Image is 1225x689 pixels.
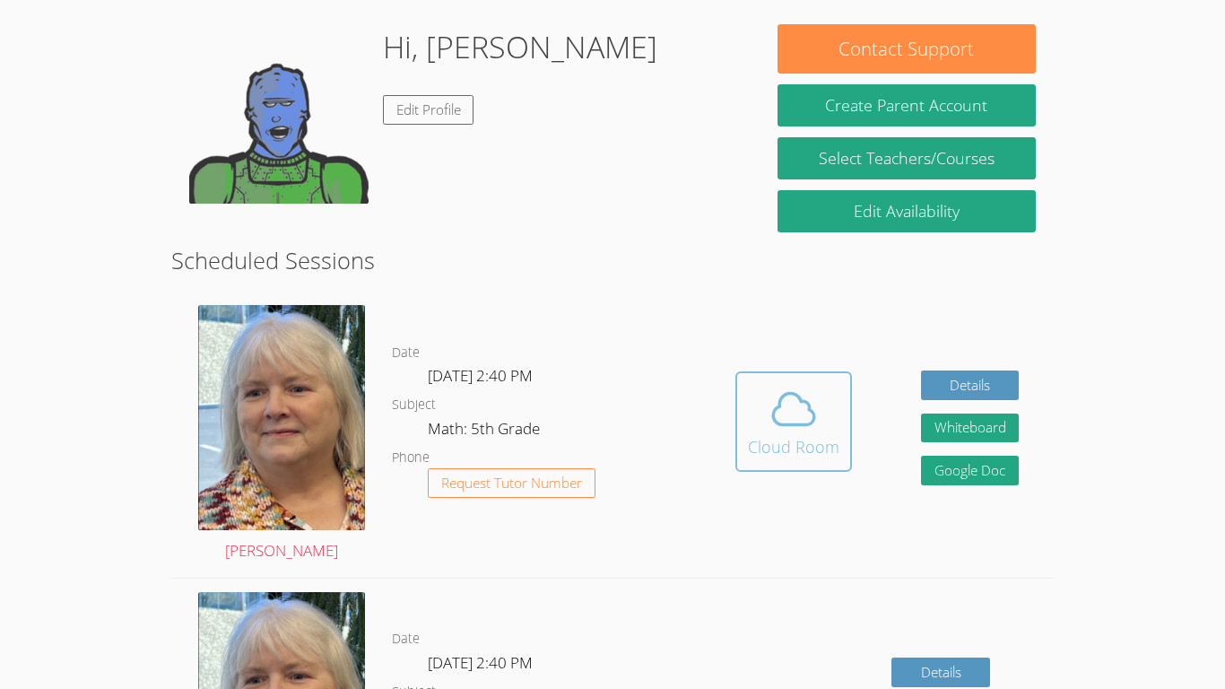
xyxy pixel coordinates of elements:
a: Edit Profile [383,95,474,125]
img: default.png [189,24,369,204]
dt: Subject [392,394,436,416]
div: Cloud Room [748,434,839,459]
button: Create Parent Account [778,84,1036,126]
a: Edit Availability [778,190,1036,232]
span: [DATE] 2:40 PM [428,365,533,386]
a: Google Doc [921,456,1020,485]
span: Request Tutor Number [441,476,582,490]
dt: Date [392,342,420,364]
a: Select Teachers/Courses [778,137,1036,179]
span: [DATE] 2:40 PM [428,652,533,673]
dt: Phone [392,447,430,469]
dd: Math: 5th Grade [428,416,543,447]
dt: Date [392,628,420,650]
a: Details [921,371,1020,400]
button: Cloud Room [735,371,852,472]
h2: Scheduled Sessions [171,243,1054,277]
a: [PERSON_NAME] [198,305,365,564]
a: Details [891,658,990,687]
button: Request Tutor Number [428,468,595,498]
h1: Hi, [PERSON_NAME] [383,24,657,70]
button: Whiteboard [921,414,1020,443]
img: Screen%20Shot%202022-10-08%20at%202.27.06%20PM.png [198,305,365,530]
button: Contact Support [778,24,1036,74]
